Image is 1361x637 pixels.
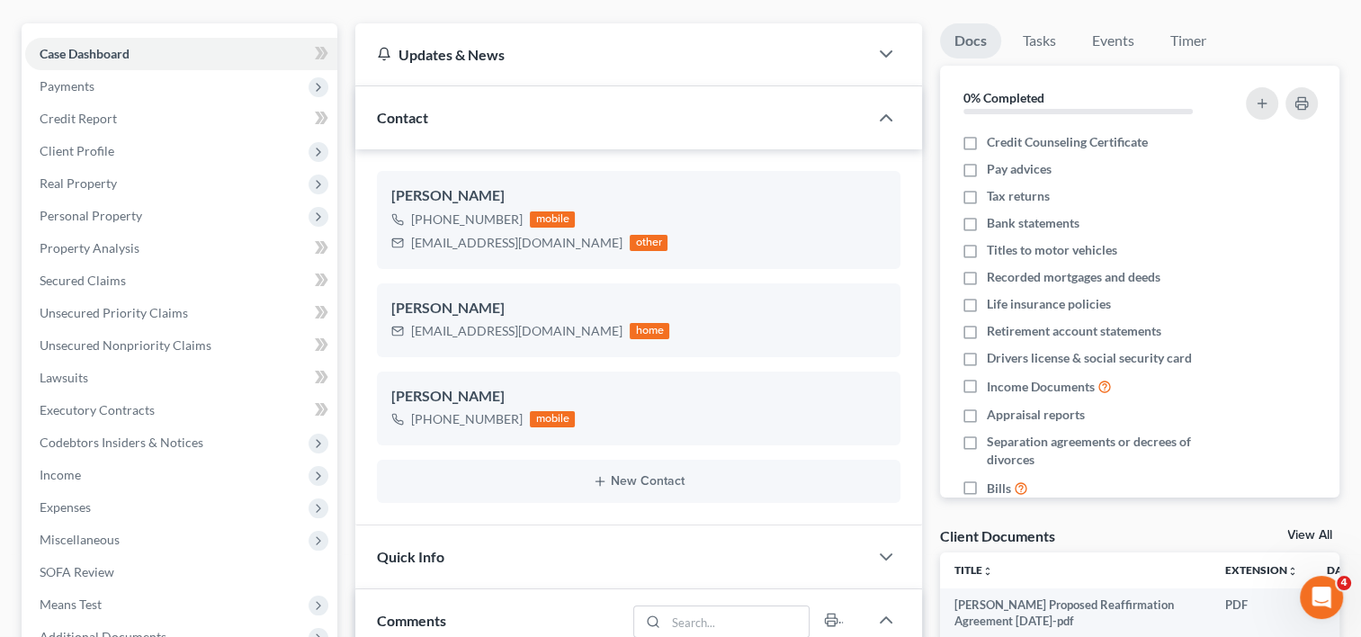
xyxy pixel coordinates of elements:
[391,298,886,319] div: [PERSON_NAME]
[954,563,993,577] a: Titleunfold_more
[377,612,446,629] span: Comments
[987,349,1192,367] span: Drivers license & social security card
[25,265,337,297] a: Secured Claims
[987,187,1050,205] span: Tax returns
[40,78,94,94] span: Payments
[987,133,1148,151] span: Credit Counseling Certificate
[377,109,428,126] span: Contact
[40,435,203,450] span: Codebtors Insiders & Notices
[666,606,809,637] input: Search...
[40,467,81,482] span: Income
[987,268,1160,286] span: Recorded mortgages and deeds
[25,556,337,588] a: SOFA Review
[391,185,886,207] div: [PERSON_NAME]
[1337,576,1351,590] span: 4
[40,305,188,320] span: Unsecured Priority Claims
[40,240,139,256] span: Property Analysis
[940,526,1055,545] div: Client Documents
[411,322,622,340] div: [EMAIL_ADDRESS][DOMAIN_NAME]
[1287,566,1298,577] i: unfold_more
[987,406,1085,424] span: Appraisal reports
[40,175,117,191] span: Real Property
[391,474,886,489] button: New Contact
[40,370,88,385] span: Lawsuits
[987,295,1111,313] span: Life insurance policies
[630,235,667,251] div: other
[391,386,886,408] div: [PERSON_NAME]
[40,111,117,126] span: Credit Report
[1225,563,1298,577] a: Extensionunfold_more
[963,90,1044,105] strong: 0% Completed
[40,46,130,61] span: Case Dashboard
[1008,23,1070,58] a: Tasks
[1156,23,1221,58] a: Timer
[25,232,337,265] a: Property Analysis
[630,323,669,339] div: home
[1300,576,1343,619] iframe: Intercom live chat
[25,394,337,426] a: Executory Contracts
[25,329,337,362] a: Unsecured Nonpriority Claims
[411,410,523,428] div: [PHONE_NUMBER]
[987,160,1052,178] span: Pay advices
[987,214,1079,232] span: Bank statements
[40,532,120,547] span: Miscellaneous
[982,566,993,577] i: unfold_more
[25,103,337,135] a: Credit Report
[530,411,575,427] div: mobile
[40,564,114,579] span: SOFA Review
[987,322,1161,340] span: Retirement account statements
[940,23,1001,58] a: Docs
[40,402,155,417] span: Executory Contracts
[25,38,337,70] a: Case Dashboard
[1287,529,1332,542] a: View All
[25,297,337,329] a: Unsecured Priority Claims
[377,45,846,64] div: Updates & News
[411,234,622,252] div: [EMAIL_ADDRESS][DOMAIN_NAME]
[25,362,337,394] a: Lawsuits
[377,548,444,565] span: Quick Info
[40,499,91,515] span: Expenses
[1078,23,1149,58] a: Events
[987,433,1224,469] span: Separation agreements or decrees of divorces
[987,241,1117,259] span: Titles to motor vehicles
[530,211,575,228] div: mobile
[411,211,523,229] div: [PHONE_NUMBER]
[987,378,1095,396] span: Income Documents
[40,273,126,288] span: Secured Claims
[40,208,142,223] span: Personal Property
[40,337,211,353] span: Unsecured Nonpriority Claims
[40,597,102,612] span: Means Test
[987,480,1011,498] span: Bills
[40,143,114,158] span: Client Profile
